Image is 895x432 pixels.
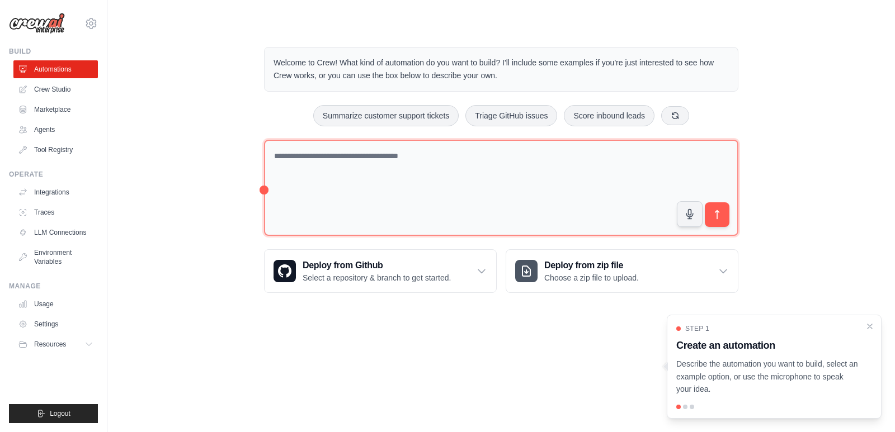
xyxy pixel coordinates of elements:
button: Triage GitHub issues [465,105,557,126]
a: Integrations [13,183,98,201]
div: Operate [9,170,98,179]
button: Resources [13,335,98,353]
a: Usage [13,295,98,313]
button: Score inbound leads [564,105,654,126]
a: Tool Registry [13,141,98,159]
span: Logout [50,409,70,418]
div: Build [9,47,98,56]
a: Agents [13,121,98,139]
a: Marketplace [13,101,98,118]
a: Settings [13,315,98,333]
p: Welcome to Crew! What kind of automation do you want to build? I'll include some examples if you'... [274,56,729,82]
span: Step 1 [685,324,709,333]
h3: Deploy from Github [303,259,451,272]
button: Logout [9,404,98,423]
a: Environment Variables [13,244,98,270]
button: Summarize customer support tickets [313,105,459,126]
h3: Create an automation [676,338,859,353]
iframe: Chat Widget [839,378,895,432]
a: Crew Studio [13,80,98,98]
button: Close walkthrough [865,322,874,331]
a: LLM Connections [13,224,98,241]
a: Automations [13,60,98,78]
p: Choose a zip file to upload. [544,272,639,283]
img: Logo [9,13,65,34]
h3: Deploy from zip file [544,259,639,272]
span: Resources [34,340,66,349]
p: Select a repository & branch to get started. [303,272,451,283]
p: Describe the automation you want to build, select an example option, or use the microphone to spe... [676,358,859,396]
div: Chatwidget [839,378,895,432]
a: Traces [13,203,98,221]
div: Manage [9,282,98,291]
